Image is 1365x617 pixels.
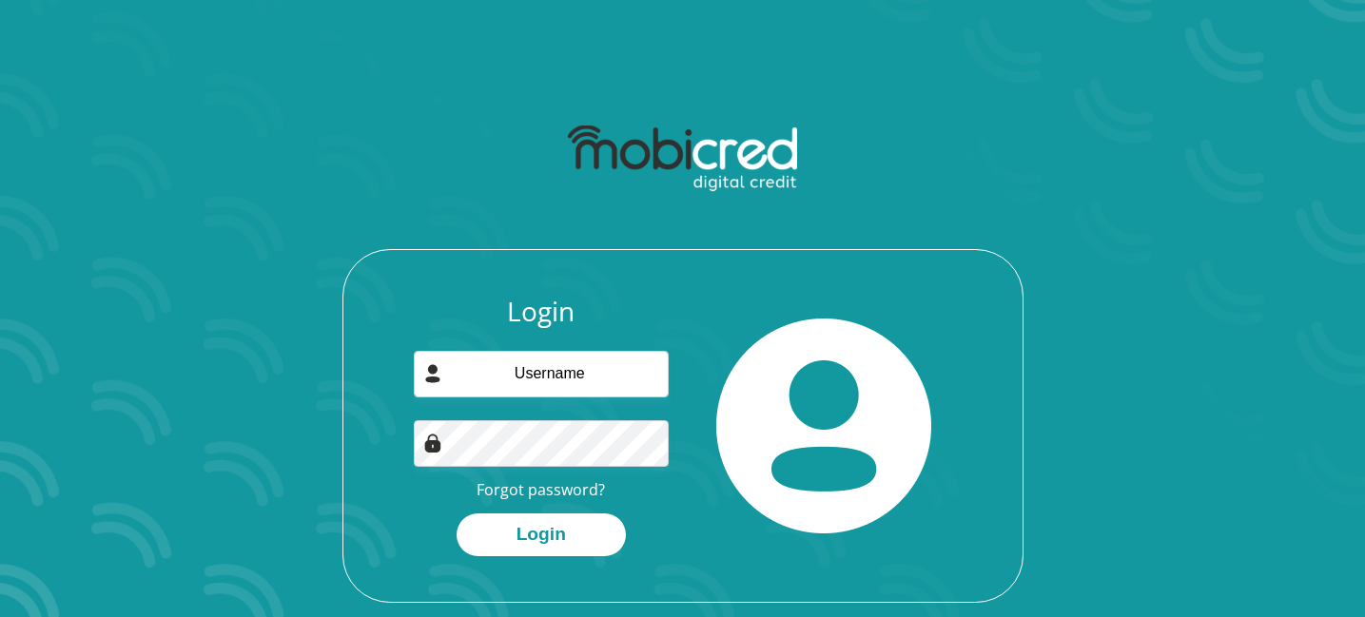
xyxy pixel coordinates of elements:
[414,296,669,328] h3: Login
[477,479,605,500] a: Forgot password?
[414,351,669,397] input: Username
[457,513,626,556] button: Login
[423,364,442,383] img: user-icon image
[568,125,797,192] img: mobicred logo
[423,434,442,453] img: Image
